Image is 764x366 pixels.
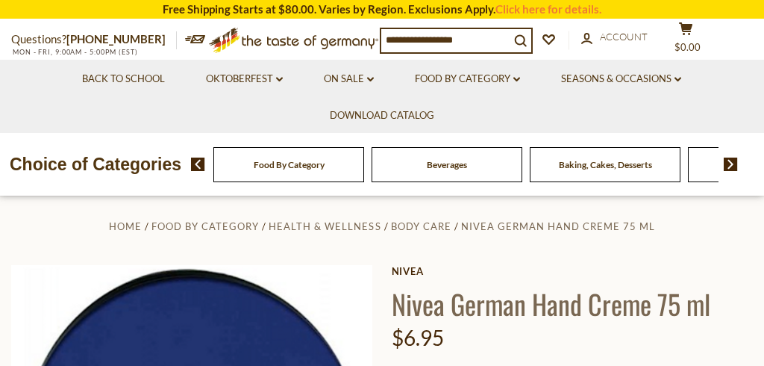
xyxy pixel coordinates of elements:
span: $0.00 [674,41,701,53]
img: previous arrow [191,158,205,171]
a: Oktoberfest [206,71,283,87]
a: On Sale [324,71,374,87]
a: Seasons & Occasions [561,71,681,87]
a: Account [581,29,648,46]
a: Baking, Cakes, Desserts [559,159,652,170]
span: $6.95 [392,325,444,350]
button: $0.00 [663,22,708,59]
a: Nivea [392,265,753,277]
p: Questions? [11,30,177,49]
a: Click here for details. [495,2,601,16]
a: Nivea German Hand Creme 75 ml [461,220,655,232]
a: Home [109,220,142,232]
a: Back to School [82,71,165,87]
h1: Nivea German Hand Creme 75 ml [392,287,753,320]
a: Beverages [427,159,467,170]
span: Account [600,31,648,43]
img: next arrow [724,158,738,171]
a: Food By Category [254,159,325,170]
a: [PHONE_NUMBER] [66,32,166,46]
a: Health & Wellness [269,220,381,232]
a: Food By Category [415,71,520,87]
a: Food By Category [151,220,259,232]
span: MON - FRI, 9:00AM - 5:00PM (EST) [11,48,138,56]
a: Download Catalog [330,108,434,124]
a: Body Care [391,220,451,232]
